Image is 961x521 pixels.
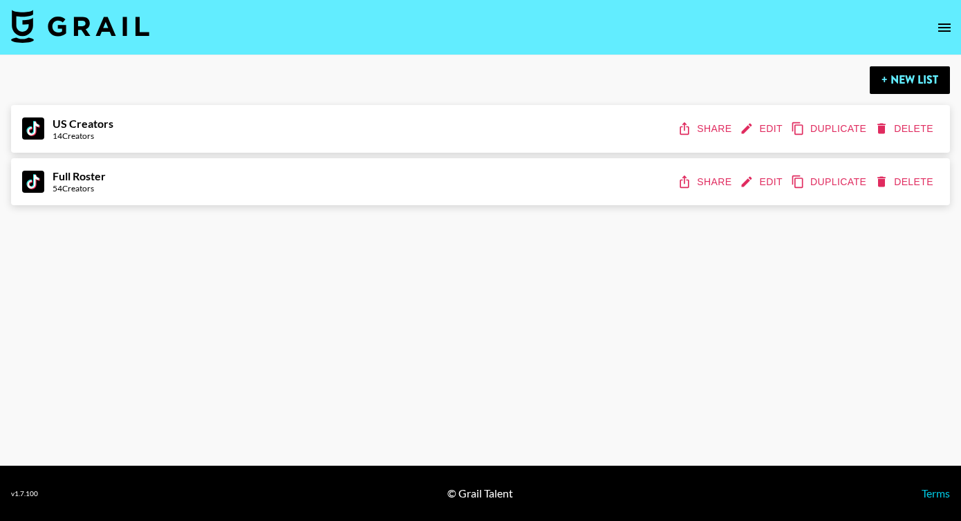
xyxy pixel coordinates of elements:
div: © Grail Talent [447,486,513,500]
button: delete [872,169,939,195]
a: Terms [922,486,950,500]
strong: Full Roster [53,169,106,182]
img: TikTok [22,117,44,140]
div: v 1.7.100 [11,489,38,498]
button: duplicate [788,169,872,195]
button: edit [737,116,788,142]
button: open drawer [931,14,958,41]
button: edit [737,169,788,195]
img: Grail Talent [11,10,149,43]
button: duplicate [788,116,872,142]
div: 14 Creators [53,131,113,141]
strong: US Creators [53,117,113,130]
div: 54 Creators [53,183,106,193]
button: delete [872,116,939,142]
button: share [675,169,737,195]
button: + New List [870,66,950,94]
button: share [675,116,737,142]
img: TikTok [22,171,44,193]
